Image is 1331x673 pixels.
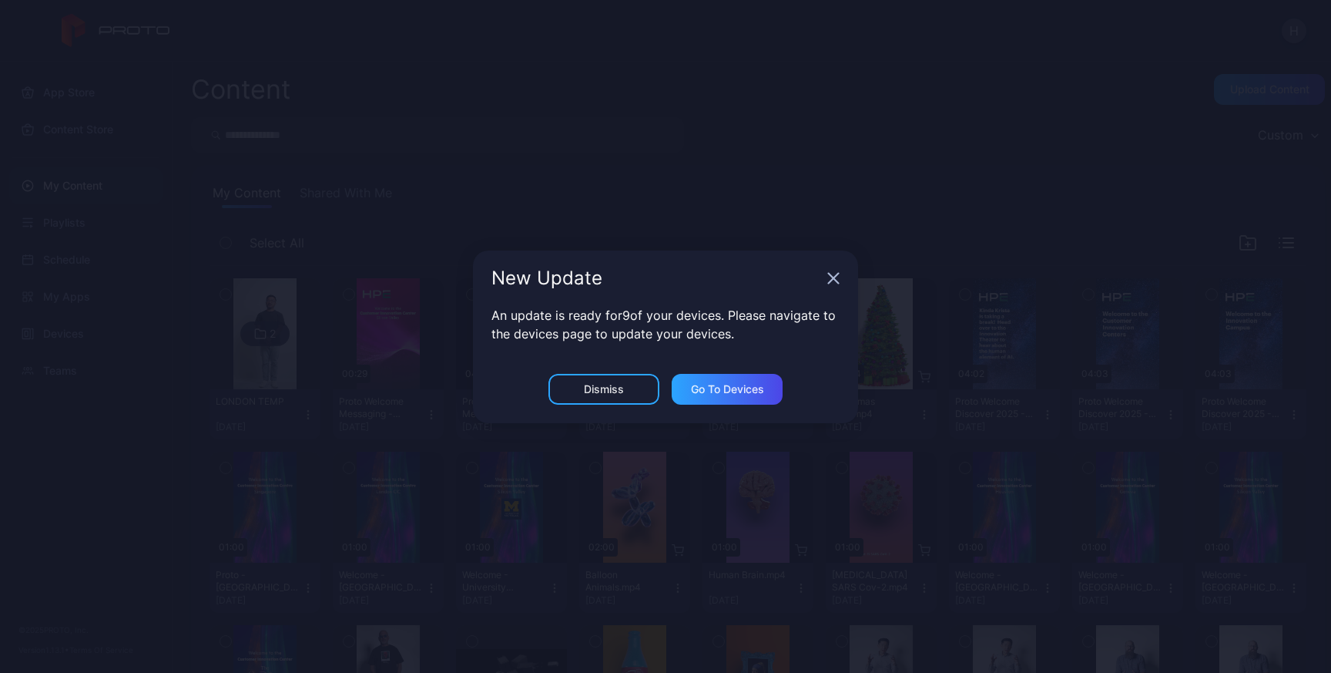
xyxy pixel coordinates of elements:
div: New Update [491,269,821,288]
button: Go to devices [672,374,783,405]
p: An update is ready for 9 of your devices. Please navigate to the devices page to update your devi... [491,306,840,343]
div: Dismiss [584,383,624,395]
div: Go to devices [691,383,764,395]
button: Dismiss [548,374,659,405]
